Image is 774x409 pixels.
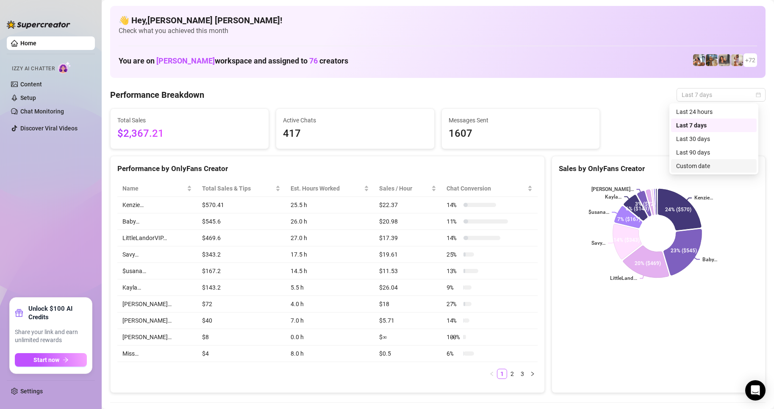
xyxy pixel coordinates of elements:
span: 25 % [447,250,460,259]
td: $0.5 [374,345,441,362]
h4: 👋 Hey, [PERSON_NAME] [PERSON_NAME] ! [119,14,757,26]
span: left [489,371,494,376]
div: Last 7 days [671,119,757,132]
div: Performance by OnlyFans Creator [117,163,538,174]
td: $143.2 [197,279,285,296]
td: 14.5 h [286,263,375,279]
button: right [527,369,538,379]
div: Last 90 days [671,146,757,159]
td: $usana… [117,263,197,279]
li: 3 [517,369,527,379]
span: Izzy AI Chatter [12,65,55,73]
span: Check what you achieved this month [119,26,757,36]
div: Last 30 days [671,132,757,146]
span: [PERSON_NAME] [156,56,215,65]
div: Last 7 days [676,121,752,130]
span: Last 7 days [682,88,760,101]
span: 11 % [447,217,460,226]
img: logo-BBDzfeDw.svg [7,20,70,29]
text: [PERSON_NAME]… [591,186,634,192]
td: $469.6 [197,230,285,246]
td: $8 [197,329,285,345]
a: 3 [518,369,527,379]
li: Previous Page [487,369,497,379]
span: $2,367.21 [117,126,262,142]
a: Home [20,40,36,47]
td: $4 [197,345,285,362]
td: 17.5 h [286,246,375,263]
td: [PERSON_NAME]… [117,296,197,312]
td: $26.04 [374,279,441,296]
td: $167.2 [197,263,285,279]
span: 1607 [449,126,593,142]
td: 27.0 h [286,230,375,246]
span: 417 [283,126,427,142]
td: $545.6 [197,213,285,230]
div: Sales by OnlyFans Creator [559,163,758,174]
a: Discover Viral Videos [20,125,78,132]
td: 0.0 h [286,329,375,345]
li: Next Page [527,369,538,379]
a: 1 [497,369,507,379]
td: $570.41 [197,197,285,213]
text: LittleLand... [610,276,637,282]
td: $17.39 [374,230,441,246]
span: calendar [756,92,761,97]
td: LittleLandorVIP… [117,230,197,246]
td: 7.0 h [286,312,375,329]
span: arrow-right [63,357,69,363]
td: Miss… [117,345,197,362]
td: 5.5 h [286,279,375,296]
th: Chat Conversion [441,180,538,197]
span: 14 % [447,233,460,243]
span: gift [15,309,23,317]
a: Chat Monitoring [20,108,64,115]
div: Custom date [676,161,752,171]
td: $5.71 [374,312,441,329]
button: Start nowarrow-right [15,353,87,367]
td: Savy… [117,246,197,263]
td: Baby… [117,213,197,230]
img: ash (@babyburberry) [706,54,718,66]
th: Sales / Hour [374,180,441,197]
th: Name [117,180,197,197]
span: + 72 [745,55,755,65]
td: 4.0 h [286,296,375,312]
div: Last 90 days [676,148,752,157]
td: $22.37 [374,197,441,213]
img: Mia (@sexcmia) [731,54,743,66]
td: $20.98 [374,213,441,230]
td: 25.5 h [286,197,375,213]
span: 9 % [447,283,460,292]
div: Custom date [671,159,757,173]
span: Total Sales & Tips [202,184,273,193]
div: Last 30 days [676,134,752,144]
span: Chat Conversion [447,184,526,193]
span: Name [122,184,185,193]
div: Est. Hours Worked [291,184,363,193]
td: $40 [197,312,285,329]
td: [PERSON_NAME]… [117,329,197,345]
td: Kenzie… [117,197,197,213]
span: Messages Sent [449,116,593,125]
strong: Unlock $100 AI Credits [28,304,87,321]
div: Last 24 hours [671,105,757,119]
text: Baby… [702,257,717,263]
img: AI Chatter [58,61,71,74]
span: 6 % [447,349,460,358]
td: $72 [197,296,285,312]
span: 14 % [447,200,460,210]
td: $343.2 [197,246,285,263]
th: Total Sales & Tips [197,180,285,197]
td: $18 [374,296,441,312]
span: right [530,371,535,376]
span: 13 % [447,266,460,276]
span: 27 % [447,299,460,309]
div: Open Intercom Messenger [745,380,766,401]
span: 100 % [447,332,460,342]
text: Kenzie… [694,195,713,201]
img: ildgaf (@ildgaff) [693,54,705,66]
text: Kayla… [605,194,621,200]
span: Start now [33,356,59,363]
a: Content [20,81,42,88]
